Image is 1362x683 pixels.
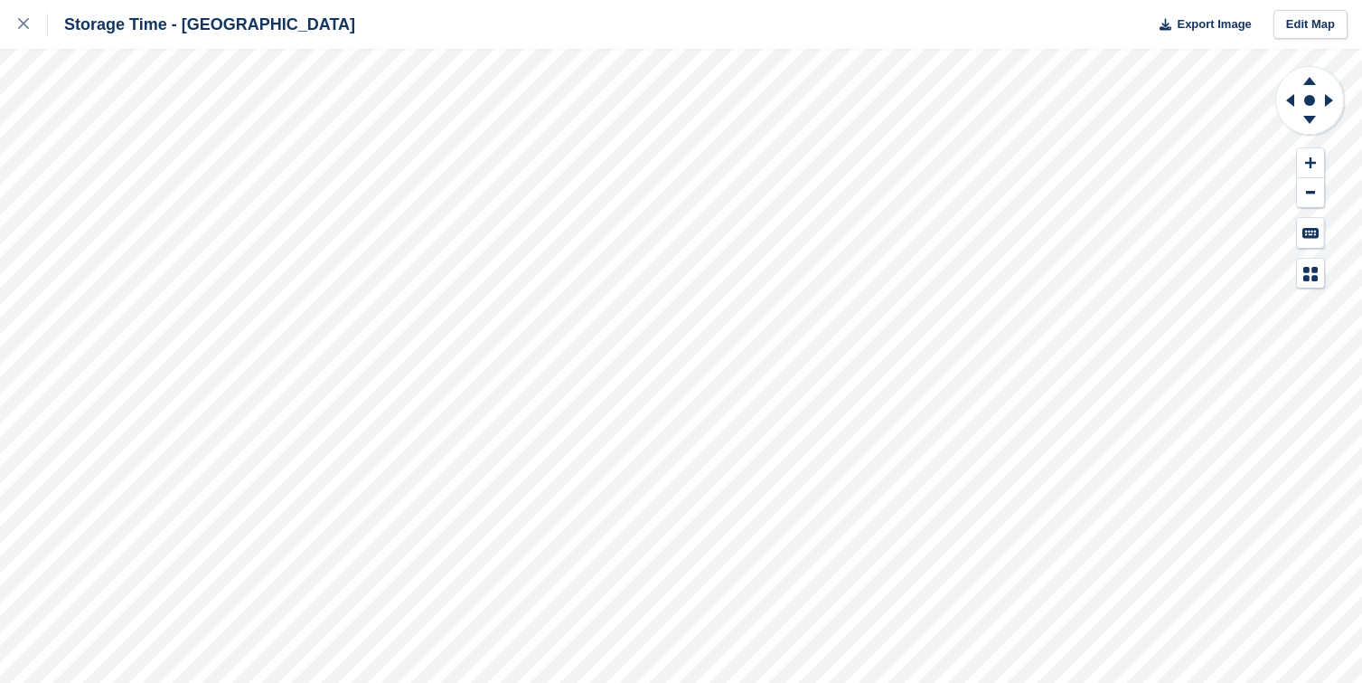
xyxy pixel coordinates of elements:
[1297,178,1324,208] button: Zoom Out
[1273,10,1348,40] a: Edit Map
[1297,218,1324,248] button: Keyboard Shortcuts
[1149,10,1252,40] button: Export Image
[1177,15,1251,33] span: Export Image
[1297,148,1324,178] button: Zoom In
[1297,259,1324,289] button: Map Legend
[48,14,355,35] div: Storage Time - [GEOGRAPHIC_DATA]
